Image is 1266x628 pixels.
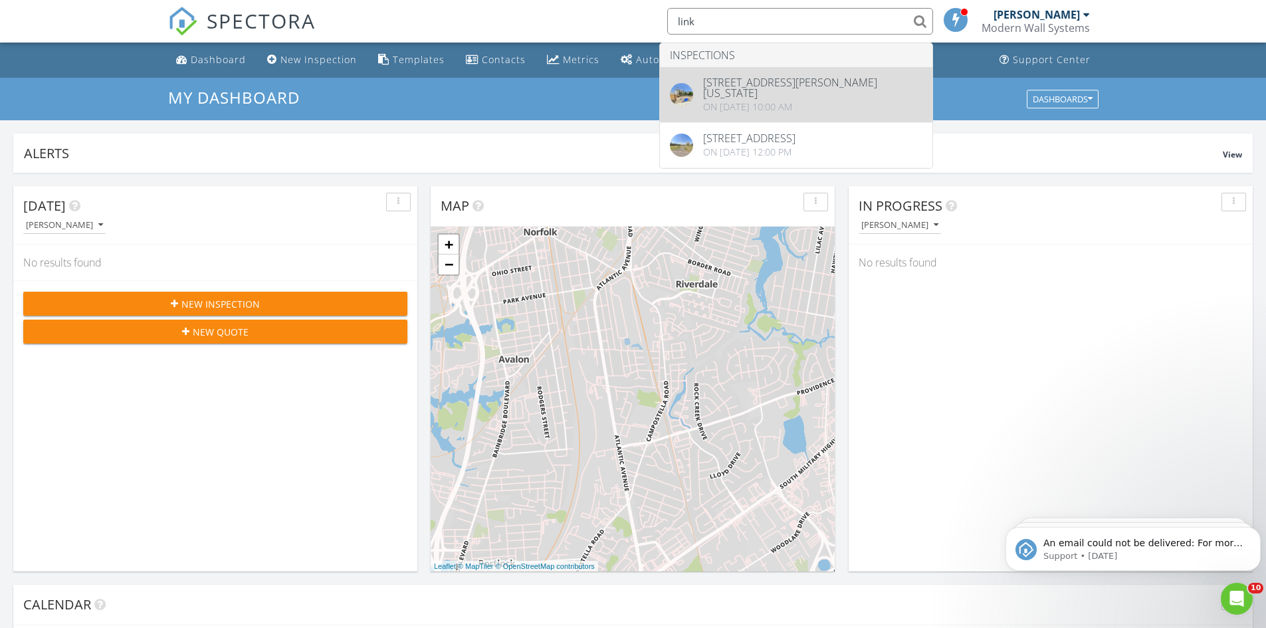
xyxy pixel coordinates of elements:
[703,133,795,144] div: [STREET_ADDRESS]
[859,217,941,235] button: [PERSON_NAME]
[1223,149,1242,160] span: View
[168,18,316,46] a: SPECTORA
[1248,583,1263,593] span: 10
[171,48,251,72] a: Dashboard
[849,245,1253,280] div: No results found
[23,197,66,215] span: [DATE]
[191,53,246,66] div: Dashboard
[181,297,260,311] span: New Inspection
[994,8,1080,21] div: [PERSON_NAME]
[1033,94,1093,104] div: Dashboards
[636,53,699,66] div: Automations
[542,48,605,72] a: Metrics
[23,217,106,235] button: [PERSON_NAME]
[1000,499,1266,592] iframe: Intercom notifications message
[439,235,459,255] a: Zoom in
[280,53,357,66] div: New Inspection
[13,245,417,280] div: No results found
[393,53,445,66] div: Templates
[26,221,103,230] div: [PERSON_NAME]
[24,144,1223,162] div: Alerts
[207,7,316,35] span: SPECTORA
[703,147,795,157] div: On [DATE] 12:00 pm
[670,134,693,157] img: streetview
[23,292,407,316] button: New Inspection
[434,562,456,570] a: Leaflet
[439,255,459,274] a: Zoom out
[994,48,1096,72] a: Support Center
[262,48,362,72] a: New Inspection
[563,53,599,66] div: Metrics
[861,221,938,230] div: [PERSON_NAME]
[496,562,595,570] a: © OpenStreetMap contributors
[667,8,933,35] input: Search everything...
[703,77,922,98] div: [STREET_ADDRESS][PERSON_NAME][US_STATE]
[1027,90,1099,108] button: Dashboards
[859,197,942,215] span: In Progress
[193,325,249,339] span: New Quote
[461,48,531,72] a: Contacts
[670,83,693,106] img: streetview
[660,43,932,67] li: Inspections
[23,595,91,613] span: Calendar
[441,197,469,215] span: Map
[703,102,922,112] div: On [DATE] 10:00 am
[23,320,407,344] button: New Quote
[373,48,450,72] a: Templates
[1013,53,1091,66] div: Support Center
[431,561,598,572] div: |
[458,562,494,570] a: © MapTiler
[982,21,1090,35] div: Modern Wall Systems
[482,53,526,66] div: Contacts
[1221,583,1253,615] iframe: Intercom live chat
[168,7,197,36] img: The Best Home Inspection Software - Spectora
[168,86,300,108] span: My Dashboard
[615,48,704,72] a: Automations (Basic)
